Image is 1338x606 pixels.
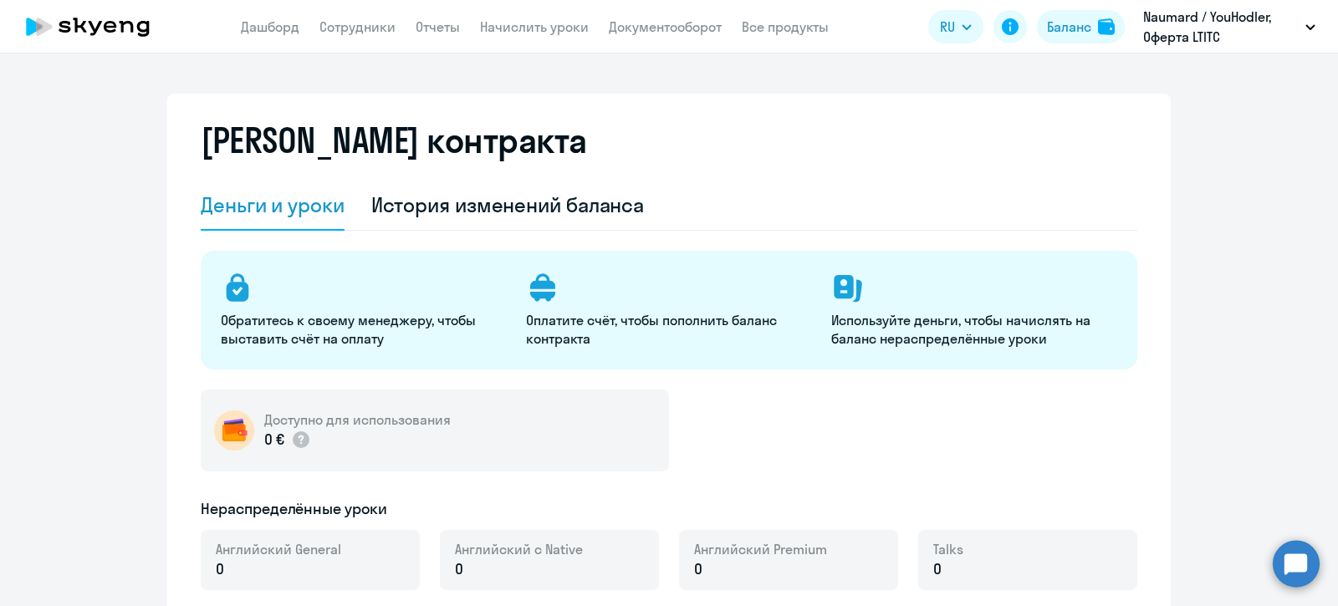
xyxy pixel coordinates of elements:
div: Деньги и уроки [201,191,345,218]
span: 0 [933,558,942,580]
span: 0 [455,558,463,580]
a: Начислить уроки [480,18,589,35]
a: Дашборд [241,18,299,35]
p: Naumard / YouHodler, Оферта LTITC [1143,7,1299,47]
p: 0 € [264,429,311,451]
button: RU [928,10,983,43]
p: Используйте деньги, чтобы начислять на баланс нераспределённые уроки [831,311,1116,348]
span: Английский с Native [455,540,583,558]
a: Все продукты [742,18,829,35]
h5: Доступно для использования [264,410,451,429]
img: balance [1098,18,1115,35]
img: wallet-circle.png [214,410,254,451]
a: Отчеты [416,18,460,35]
div: История изменений баланса [371,191,645,218]
span: Английский Premium [694,540,827,558]
span: Talks [933,540,963,558]
h5: Нераспределённые уроки [201,498,387,520]
a: Документооборот [609,18,722,35]
div: Баланс [1047,17,1091,37]
span: 0 [216,558,224,580]
span: 0 [694,558,702,580]
span: RU [940,17,955,37]
p: Оплатите счёт, чтобы пополнить баланс контракта [526,311,811,348]
span: Английский General [216,540,341,558]
button: Naumard / YouHodler, Оферта LTITC [1135,7,1324,47]
p: Обратитесь к своему менеджеру, чтобы выставить счёт на оплату [221,311,506,348]
h2: [PERSON_NAME] контракта [201,120,587,160]
a: Сотрудники [319,18,396,35]
button: Балансbalance [1037,10,1125,43]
